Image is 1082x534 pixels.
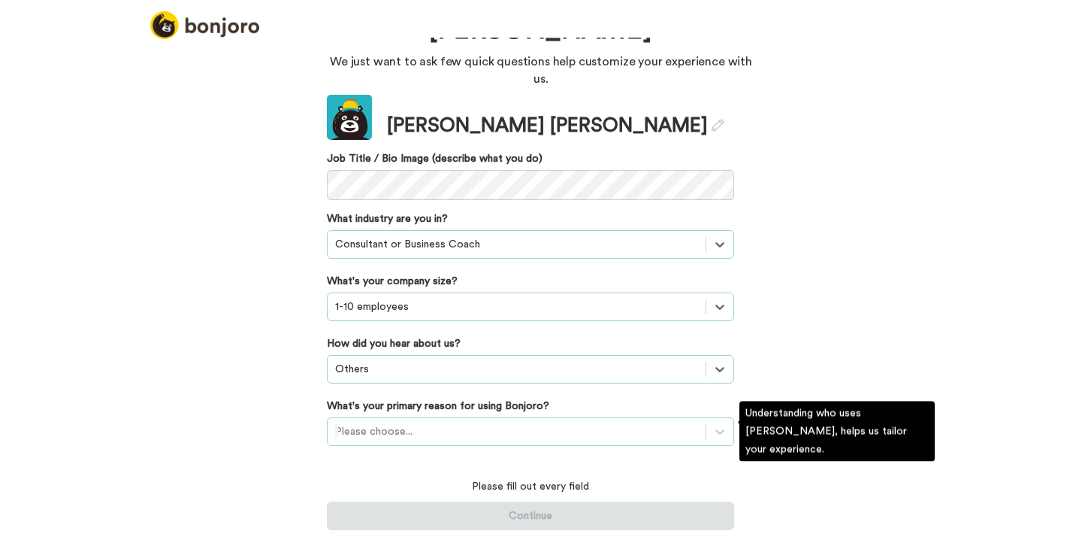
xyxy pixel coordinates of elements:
[387,112,724,140] div: [PERSON_NAME] [PERSON_NAME]
[327,53,755,88] p: We just want to ask few quick questions help customize your experience with us.
[327,211,448,226] label: What industry are you in?
[327,399,549,414] label: What's your primary reason for using Bonjoro?
[327,336,461,351] label: How did you hear about us?
[327,479,734,494] p: Please fill out every field
[150,11,259,39] img: logo_full.png
[739,401,935,461] div: Understanding who uses [PERSON_NAME], helps us tailor your experience.
[327,502,734,530] button: Continue
[327,274,458,289] label: What's your company size?
[327,151,734,166] label: Job Title / Bio Image (describe what you do)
